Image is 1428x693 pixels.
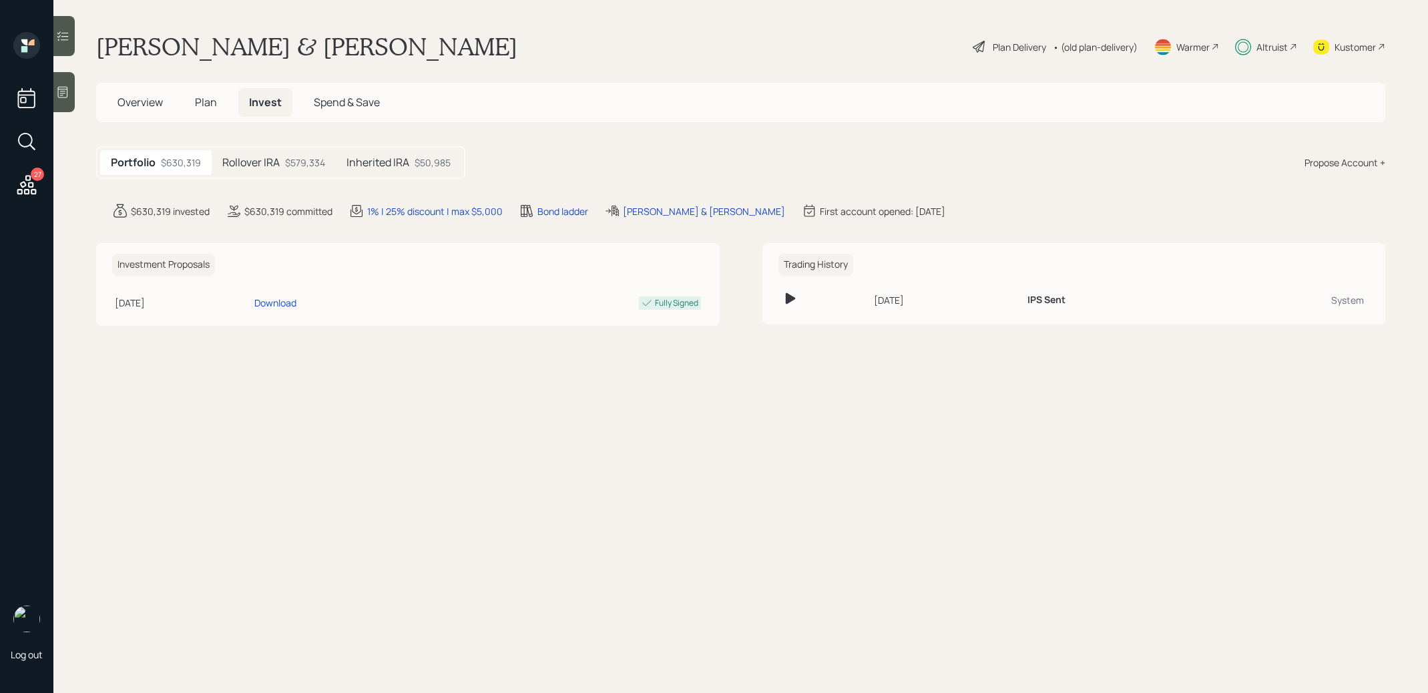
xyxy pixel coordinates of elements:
h6: IPS Sent [1027,294,1065,306]
div: [PERSON_NAME] & [PERSON_NAME] [623,204,785,218]
h6: Investment Proposals [112,254,215,276]
div: First account opened: [DATE] [820,204,945,218]
div: $630,319 invested [131,204,210,218]
div: $50,985 [415,156,451,170]
h5: Inherited IRA [346,156,409,169]
div: Kustomer [1335,40,1376,54]
div: Altruist [1256,40,1288,54]
span: Plan [195,95,217,109]
div: Log out [11,648,43,661]
span: Invest [249,95,282,109]
div: $630,319 committed [244,204,332,218]
div: 27 [31,168,44,181]
div: Propose Account + [1304,156,1385,170]
h6: Trading History [778,254,853,276]
div: [DATE] [115,296,249,310]
div: $579,334 [285,156,325,170]
div: Plan Delivery [993,40,1046,54]
div: System [1211,293,1364,307]
div: Fully Signed [655,297,698,309]
div: • (old plan-delivery) [1053,40,1138,54]
img: treva-nostdahl-headshot.png [13,606,40,632]
div: Bond ladder [537,204,588,218]
h5: Portfolio [111,156,156,169]
h5: Rollover IRA [222,156,280,169]
div: Warmer [1176,40,1210,54]
span: Spend & Save [314,95,380,109]
div: Download [254,296,296,310]
h1: [PERSON_NAME] & [PERSON_NAME] [96,32,517,61]
div: $630,319 [161,156,201,170]
div: 1% | 25% discount | max $5,000 [367,204,503,218]
div: [DATE] [874,293,1017,307]
span: Overview [117,95,163,109]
